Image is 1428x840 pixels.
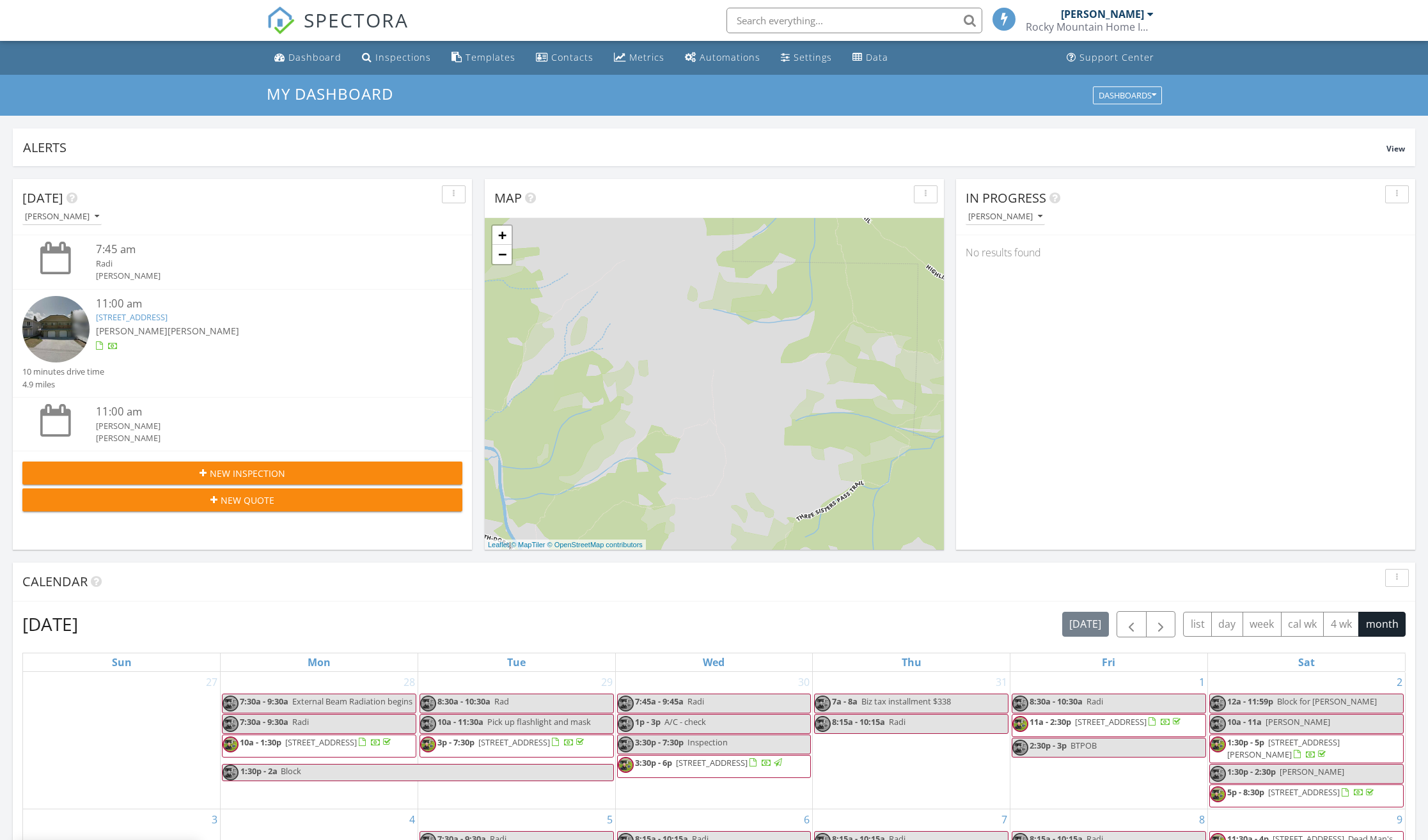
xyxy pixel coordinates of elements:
[240,696,288,707] span: 7:30a - 9:30a
[269,46,347,70] a: Dashboard
[861,696,951,707] span: Biz tax installment $338
[267,6,295,35] img: The Best Home Inspection Software - Spectora
[23,672,221,809] td: Go to July 27, 2025
[1030,696,1083,707] span: 8:30a - 10:30a
[618,696,634,712] img: 71f9060511d54da6995150560476e23f.jpg
[281,765,301,777] span: Block
[1227,736,1340,760] span: [STREET_ADDRESS][PERSON_NAME]
[1012,716,1028,732] img: 71f9060511d54da6995150560476e23f.jpg
[1062,612,1109,637] button: [DATE]
[1243,612,1282,637] button: week
[1026,20,1154,33] div: Rocky Mountain Home Inspections Ltd.
[1071,740,1097,751] span: BTPOB
[375,51,431,63] div: Inspections
[1277,696,1377,707] span: Block for [PERSON_NAME]
[794,51,832,63] div: Settings
[687,736,728,748] span: Inspection
[305,653,333,671] a: Monday
[604,809,615,830] a: Go to August 5, 2025
[680,46,765,70] a: Automations (Basic)
[1099,653,1118,671] a: Friday
[1280,766,1344,777] span: [PERSON_NAME]
[487,716,591,727] span: Pick up flashlight and mask
[635,716,661,727] span: 1p - 3p
[547,541,643,548] a: © OpenStreetMap contributors
[22,573,88,590] span: Calendar
[866,51,888,63] div: Data
[1030,740,1067,751] span: 2:30p - 3p
[615,672,813,809] td: Go to July 30, 2025
[1075,716,1147,727] span: [STREET_ADDRESS]
[609,46,670,70] a: Metrics
[1183,612,1212,637] button: list
[22,378,104,391] div: 4.9 miles
[1323,612,1359,637] button: 4 wk
[223,765,239,781] img: 71f9060511d54da6995150560476e23f.jpg
[968,212,1042,221] div: [PERSON_NAME]
[1227,736,1264,748] span: 1:30p - 5p
[109,653,134,671] a: Sunday
[292,716,309,727] span: Radi
[813,672,1010,809] td: Go to July 31, 2025
[1227,766,1276,777] span: 1:30p - 2:30p
[1394,672,1405,692] a: Go to August 2, 2025
[1358,612,1406,637] button: month
[96,296,426,312] div: 11:00 am
[618,757,634,773] img: 71f9060511d54da6995150560476e23f.jpg
[1061,8,1144,20] div: [PERSON_NAME]
[551,51,593,63] div: Contacts
[223,716,239,732] img: 71f9060511d54da6995150560476e23f.jpg
[223,696,239,712] img: 71f9060511d54da6995150560476e23f.jpg
[1010,672,1208,809] td: Go to August 1, 2025
[1266,716,1330,727] span: [PERSON_NAME]
[288,51,341,63] div: Dashboard
[240,765,278,781] span: 1:30p - 2a
[357,46,436,70] a: Inspections
[1209,735,1404,763] a: 1:30p - 5p [STREET_ADDRESS][PERSON_NAME]
[1227,786,1376,798] a: 5p - 8:30p [STREET_ADDRESS]
[223,736,239,752] img: 71f9060511d54da6995150560476e23f.jpg
[966,189,1046,206] span: In Progress
[1030,716,1183,727] a: 11a - 2:30p [STREET_ADDRESS]
[1087,696,1103,707] span: Radi
[267,17,409,44] a: SPECTORA
[492,226,512,245] a: Zoom in
[505,653,528,671] a: Tuesday
[1211,612,1243,637] button: day
[687,696,704,707] span: Radi
[1296,653,1317,671] a: Saturday
[1210,786,1226,802] img: 71f9060511d54da6995150560476e23f.jpg
[796,672,812,692] a: Go to July 30, 2025
[776,46,837,70] a: Settings
[240,716,288,727] span: 7:30a - 9:30a
[832,716,885,727] span: 8:15a - 10:15a
[1227,786,1264,798] span: 5p - 8:30p
[22,462,462,485] button: New Inspection
[285,736,357,748] span: [STREET_ADDRESS]
[1012,740,1028,756] img: 71f9060511d54da6995150560476e23f.jpg
[267,83,393,104] span: My Dashboard
[832,696,858,707] span: 7a - 8a
[1386,143,1405,154] span: View
[23,139,1386,156] div: Alerts
[1227,736,1340,760] a: 1:30p - 5p [STREET_ADDRESS][PERSON_NAME]
[1146,611,1176,637] button: Next month
[22,611,78,637] h2: [DATE]
[420,736,436,752] img: 71f9060511d54da6995150560476e23f.jpg
[96,432,426,444] div: [PERSON_NAME]
[96,242,426,258] div: 7:45 am
[96,258,426,270] div: Radi
[494,696,509,707] span: Rad
[420,716,436,732] img: 71f9060511d54da6995150560476e23f.jpg
[418,672,615,809] td: Go to July 29, 2025
[700,51,760,63] div: Automations
[221,494,274,507] span: New Quote
[420,696,436,712] img: 71f9060511d54da6995150560476e23f.jpg
[1394,809,1405,830] a: Go to August 9, 2025
[1209,784,1404,807] a: 5p - 8:30p [STREET_ADDRESS]
[599,672,615,692] a: Go to July 29, 2025
[1079,51,1154,63] div: Support Center
[221,672,418,809] td: Go to July 28, 2025
[956,235,1415,270] div: No results found
[847,46,893,70] a: Data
